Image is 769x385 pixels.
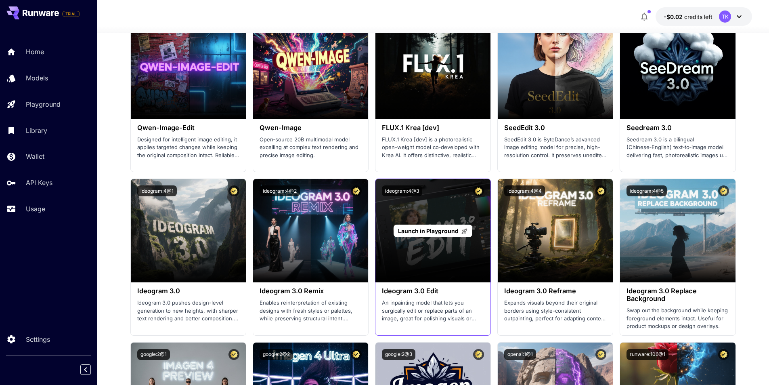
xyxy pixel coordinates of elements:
[504,136,606,160] p: SeedEdit 3.0 is ByteDance’s advanced image editing model for precise, high-resolution control. It...
[627,287,729,303] h3: Ideogram 3.0 Replace Background
[260,124,362,132] h3: Qwen-Image
[375,16,490,119] img: alt
[26,204,45,214] p: Usage
[382,124,484,132] h3: FLUX.1 Krea [dev]
[656,7,752,26] button: -$0.0228TK
[26,73,48,83] p: Models
[498,16,613,119] img: alt
[504,287,606,295] h3: Ideogram 3.0 Reframe
[627,349,668,360] button: runware:106@1
[260,287,362,295] h3: Ideogram 3.0 Remix
[137,287,239,295] h3: Ideogram 3.0
[473,185,484,196] button: Certified Model – Vetted for best performance and includes a commercial license.
[382,136,484,160] p: FLUX.1 Krea [dev] is a photorealistic open-weight model co‑developed with Krea AI. It offers dist...
[260,299,362,323] p: Enables reinterpretation of existing designs with fresh styles or palettes, while preserving stru...
[627,136,729,160] p: Seedream 3.0 is a bilingual (Chinese‑English) text‑to‑image model delivering fast, photorealistic...
[627,124,729,132] h3: Seedream 3.0
[228,185,239,196] button: Certified Model – Vetted for best performance and includes a commercial license.
[62,9,80,19] span: Add your payment card to enable full platform functionality.
[718,349,729,360] button: Certified Model – Vetted for best performance and includes a commercial license.
[26,151,44,161] p: Wallet
[504,349,536,360] button: openai:1@1
[63,11,80,17] span: TRIAL
[351,185,362,196] button: Certified Model – Vetted for best performance and includes a commercial license.
[627,307,729,330] p: Swap out the background while keeping foreground elements intact. Useful for product mockups or d...
[260,136,362,160] p: Open‑source 20B multimodal model excelling at complex text rendering and precise image editing.
[351,349,362,360] button: Certified Model – Vetted for best performance and includes a commercial license.
[595,349,606,360] button: Certified Model – Vetted for best performance and includes a commercial license.
[620,179,735,282] img: alt
[719,11,731,23] div: TK
[228,349,239,360] button: Certified Model – Vetted for best performance and includes a commercial license.
[137,185,177,196] button: ideogram:4@1
[498,179,613,282] img: alt
[394,225,472,237] a: Launch in Playground
[80,364,91,375] button: Collapse sidebar
[382,299,484,323] p: An inpainting model that lets you surgically edit or replace parts of an image, great for polishi...
[473,349,484,360] button: Certified Model – Vetted for best performance and includes a commercial license.
[253,179,368,282] img: alt
[253,16,368,119] img: alt
[260,349,293,360] button: google:2@2
[595,185,606,196] button: Certified Model – Vetted for best performance and includes a commercial license.
[664,13,712,21] div: -$0.0228
[137,349,170,360] button: google:2@1
[26,47,44,57] p: Home
[131,16,246,119] img: alt
[504,124,606,132] h3: SeedEdit 3.0
[504,299,606,323] p: Expands visuals beyond their original borders using style-consistent outpainting, perfect for ada...
[26,99,61,109] p: Playground
[26,335,50,344] p: Settings
[382,185,422,196] button: ideogram:4@3
[627,185,667,196] button: ideogram:4@5
[26,126,47,135] p: Library
[382,287,484,295] h3: Ideogram 3.0 Edit
[398,227,459,234] span: Launch in Playground
[260,185,300,196] button: ideogram:4@2
[504,185,545,196] button: ideogram:4@4
[382,349,415,360] button: google:2@3
[131,179,246,282] img: alt
[26,178,52,187] p: API Keys
[86,362,97,377] div: Collapse sidebar
[137,136,239,160] p: Designed for intelligent image editing, it applies targeted changes while keeping the original co...
[137,124,239,132] h3: Qwen-Image-Edit
[718,185,729,196] button: Certified Model – Vetted for best performance and includes a commercial license.
[137,299,239,323] p: Ideogram 3.0 pushes design-level generation to new heights, with sharper text rendering and bette...
[620,16,735,119] img: alt
[684,13,712,20] span: credits left
[664,13,684,20] span: -$0.02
